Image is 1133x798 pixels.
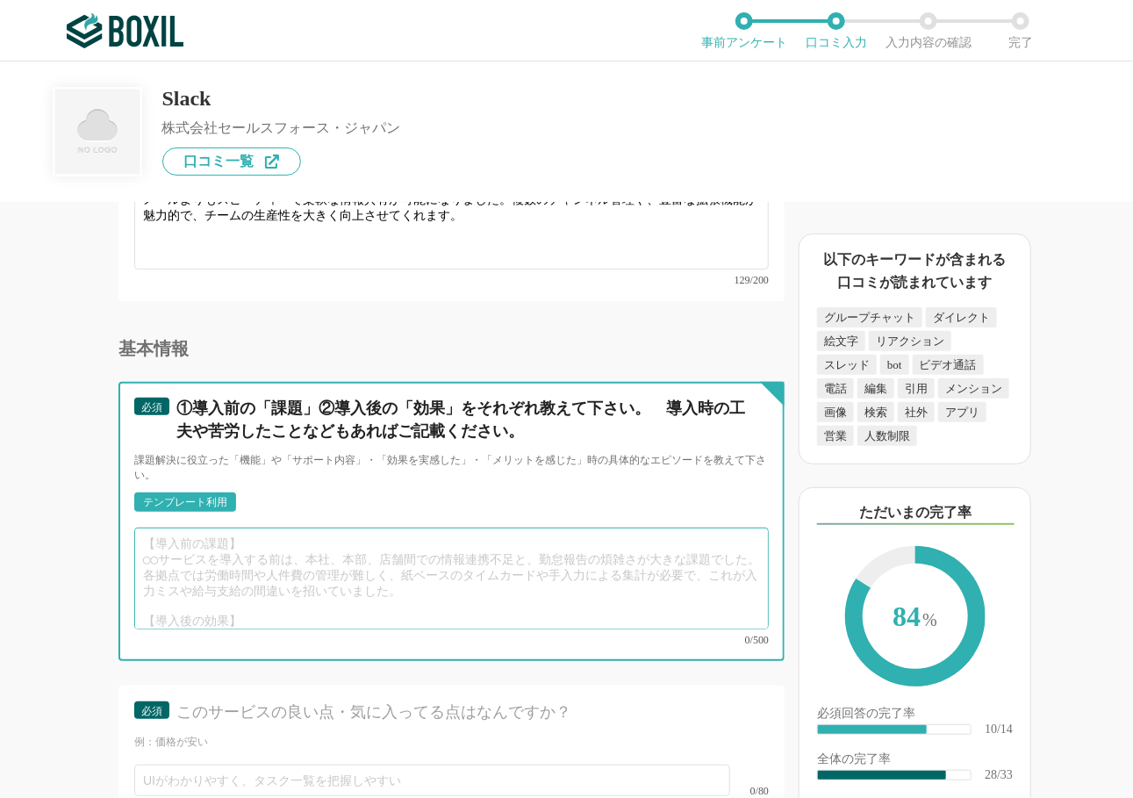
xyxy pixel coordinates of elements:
[730,786,769,796] div: 0/80
[162,121,401,135] div: 株式会社セールスフォース・ジャパン
[985,723,1013,736] div: 10/14
[184,155,255,169] span: 口コミ一覧
[880,355,909,375] div: bot
[869,331,951,351] div: リアクション
[818,725,927,734] div: ​
[141,705,162,717] span: 必須
[162,88,401,109] div: Slack
[818,771,946,780] div: ​
[817,753,1013,769] div: 全体の完了率
[67,13,183,48] img: ボクシルSaaS_ロゴ
[118,340,785,357] div: 基本情報
[863,564,968,672] span: 84
[176,701,748,723] div: このサービスの良い点・気に入ってる点はなんですか？
[898,378,935,399] div: 引用
[791,12,883,49] li: 口コミ入力
[817,307,922,327] div: グループチャット
[857,426,917,446] div: 人数制限
[143,497,227,507] div: テンプレート利用
[857,402,894,422] div: 検索
[176,398,748,442] div: ①導入前の「課題」②導入後の「効果」をそれぞれ教えて下さい。 導入時の工夫や苦労したことなどもあればご記載ください。
[134,275,769,285] div: 129/200
[938,402,986,422] div: アプリ
[922,610,937,629] span: %
[817,378,854,399] div: 電話
[883,12,975,49] li: 入力内容の確認
[699,12,791,49] li: 事前アンケート
[817,355,877,375] div: スレッド
[898,402,935,422] div: 社外
[817,402,854,422] div: 画像
[134,765,730,796] input: UIがわかりやすく、タスク一覧を把握しやすい
[134,635,769,645] div: 0/500
[134,735,769,750] div: 例：価格が安い
[857,378,894,399] div: 編集
[938,378,1009,399] div: メンション
[817,708,1013,723] div: 必須回答の完了率
[817,248,1013,293] div: 以下のキーワードが含まれる口コミが読まれています
[817,331,865,351] div: 絵文字
[162,147,301,176] a: 口コミ一覧
[926,307,997,327] div: ダイレクト
[913,355,984,375] div: ビデオ通話
[975,12,1067,49] li: 完了
[817,502,1015,525] div: ただいまの完了率
[817,426,854,446] div: 営業
[985,769,1013,781] div: 28/33
[134,453,769,483] div: 課題解決に役立った「機能」や「サポート内容」・「効果を実感した」・「メリットを感じた」時の具体的なエピソードを教えて下さい。
[141,401,162,413] span: 必須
